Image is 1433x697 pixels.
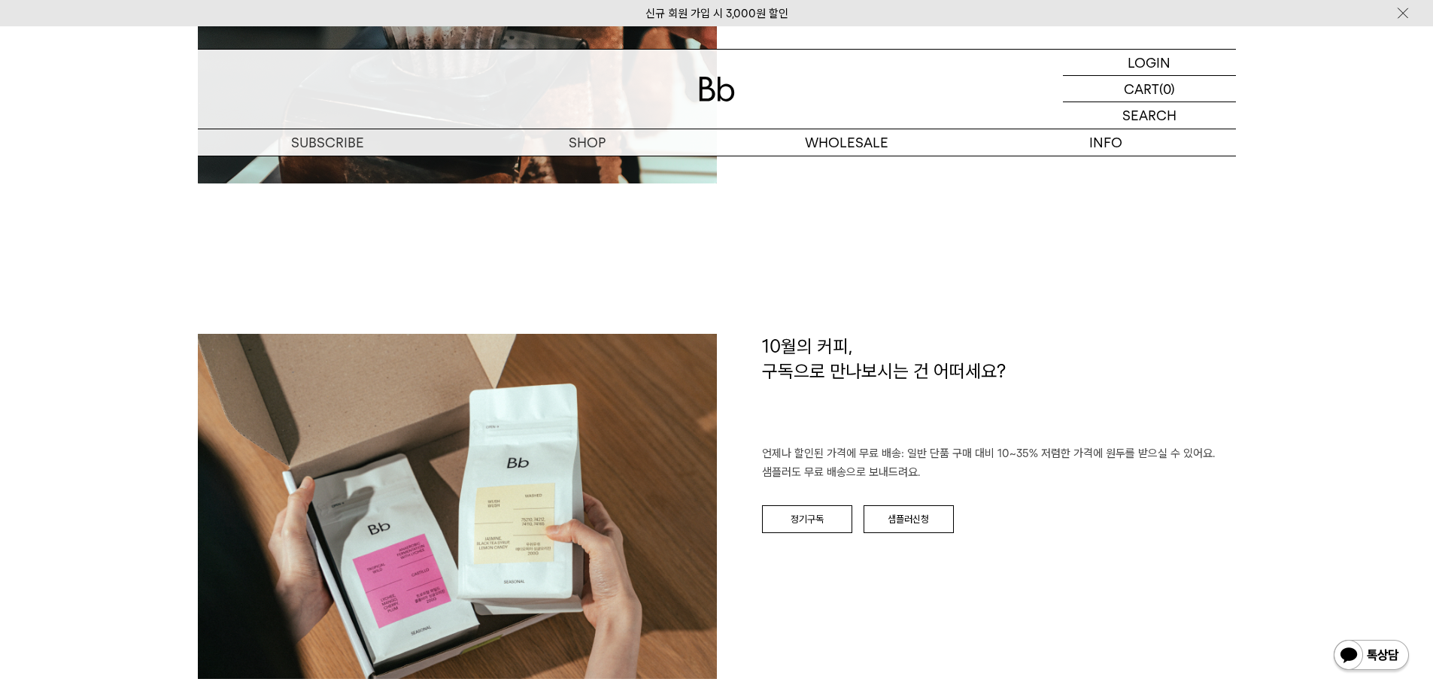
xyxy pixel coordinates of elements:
[645,7,788,20] a: 신규 회원 가입 시 3,000원 할인
[198,129,457,156] a: SUBSCRIBE
[762,444,1236,483] p: 언제나 할인된 가격에 무료 배송: 일반 단품 구매 대비 10~35% 저렴한 가격에 원두를 받으실 수 있어요. 샘플러도 무료 배송으로 보내드려요.
[699,77,735,102] img: 로고
[1124,76,1159,102] p: CART
[762,505,852,534] a: 정기구독
[1063,50,1236,76] a: LOGIN
[1063,76,1236,102] a: CART (0)
[976,129,1236,156] p: INFO
[198,334,717,679] img: c5c329453f1186b4866a93014d588b8e_112149.jpg
[1122,102,1176,129] p: SEARCH
[864,505,954,534] a: 샘플러신청
[717,129,976,156] p: WHOLESALE
[1332,638,1410,674] img: 카카오톡 채널 1:1 채팅 버튼
[1159,76,1175,102] p: (0)
[1128,50,1170,75] p: LOGIN
[762,334,1236,444] h1: 10월의 커피, 구독으로 만나보시는 건 어떠세요?
[457,129,717,156] a: SHOP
